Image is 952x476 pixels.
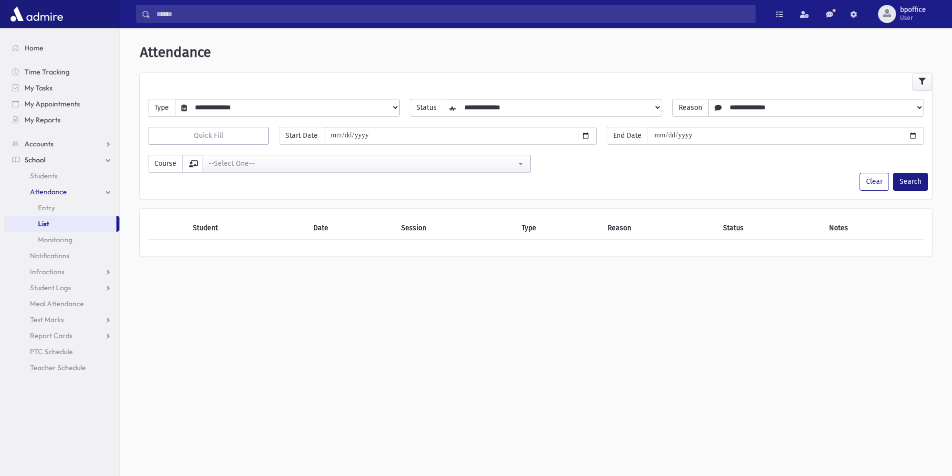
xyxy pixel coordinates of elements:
[24,83,52,92] span: My Tasks
[30,363,86,372] span: Teacher Schedule
[4,168,119,184] a: Students
[4,360,119,376] a: Teacher Schedule
[30,251,69,260] span: Notifications
[4,248,119,264] a: Notifications
[148,99,175,117] span: Type
[395,217,516,240] th: Session
[860,173,889,191] button: Clear
[30,299,84,308] span: Meal Attendance
[30,283,71,292] span: Student Logs
[24,67,69,76] span: Time Tracking
[4,152,119,168] a: School
[24,115,60,124] span: My Reports
[38,235,72,244] span: Monitoring
[4,216,116,232] a: List
[900,6,926,14] span: bpoffice
[202,155,531,173] button: --Select One--
[4,312,119,328] a: Test Marks
[4,184,119,200] a: Attendance
[4,136,119,152] a: Accounts
[410,99,443,117] span: Status
[187,217,307,240] th: Student
[4,232,119,248] a: Monitoring
[194,131,223,140] span: Quick Fill
[4,80,119,96] a: My Tasks
[4,96,119,112] a: My Appointments
[30,267,64,276] span: Infractions
[30,347,73,356] span: PTC Schedule
[4,328,119,344] a: Report Cards
[208,158,516,169] div: --Select One--
[4,296,119,312] a: Meal Attendance
[8,4,65,24] img: AdmirePro
[140,44,211,60] span: Attendance
[602,217,717,240] th: Reason
[38,219,49,228] span: List
[717,217,823,240] th: Status
[307,217,395,240] th: Date
[4,200,119,216] a: Entry
[24,43,43,52] span: Home
[30,171,57,180] span: Students
[279,127,324,145] span: Start Date
[4,344,119,360] a: PTC Schedule
[4,64,119,80] a: Time Tracking
[4,280,119,296] a: Student Logs
[4,112,119,128] a: My Reports
[30,187,67,196] span: Attendance
[672,99,709,117] span: Reason
[38,203,55,212] span: Entry
[823,217,924,240] th: Notes
[30,315,64,324] span: Test Marks
[148,155,183,173] span: Course
[24,99,80,108] span: My Appointments
[24,139,53,148] span: Accounts
[4,40,119,56] a: Home
[900,14,926,22] span: User
[150,5,755,23] input: Search
[148,127,269,145] button: Quick Fill
[24,155,45,164] span: School
[516,217,602,240] th: Type
[30,331,72,340] span: Report Cards
[607,127,648,145] span: End Date
[893,173,928,191] button: Search
[4,264,119,280] a: Infractions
